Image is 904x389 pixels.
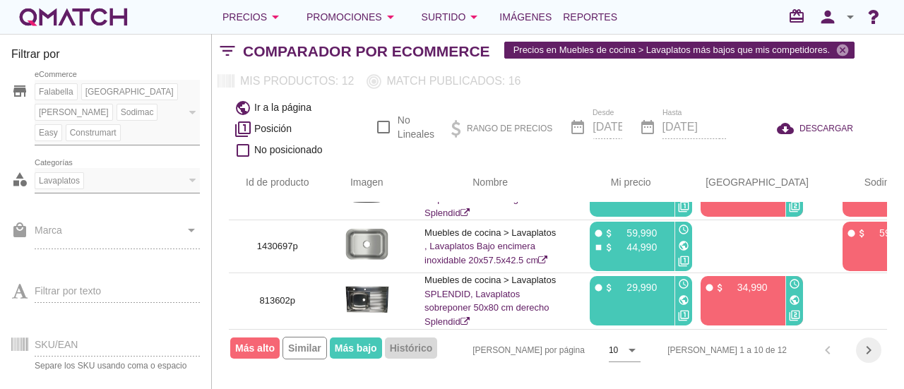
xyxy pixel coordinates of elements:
[212,51,243,52] i: filter_list
[246,294,309,308] p: 813602p
[494,3,557,31] a: Imágenes
[789,201,800,213] i: filter_2
[856,337,881,363] button: Next page
[385,337,438,359] span: Histórico
[777,120,799,137] i: cloud_download
[230,337,280,359] span: Más alto
[788,8,811,25] i: redeem
[609,344,618,357] div: 10
[678,256,689,267] i: filter_1
[799,122,853,135] span: DESCARGAR
[424,273,556,287] p: Muebles de cocina > Lavaplatos
[678,278,689,289] i: access_time
[789,278,800,289] i: access_time
[593,228,604,239] i: fiber_manual_record
[410,3,494,31] button: Surtido
[557,3,623,31] a: Reportes
[11,46,200,68] h3: Filtrar por
[254,121,292,136] span: Posición
[842,8,859,25] i: arrow_drop_down
[35,85,77,98] span: Falabella
[678,240,689,251] i: public
[789,310,800,321] i: filter_2
[678,294,689,306] i: public
[117,106,157,119] span: Sodimac
[624,342,641,359] i: arrow_drop_down
[345,227,389,262] img: 1430697p_15.jpg
[766,116,864,141] button: DESCARGAR
[243,40,490,63] h2: Comparador por eCommerce
[604,282,614,293] i: attach_money
[82,85,177,98] span: [GEOGRAPHIC_DATA]
[246,239,309,253] p: 1430697p
[604,228,614,239] i: attach_money
[424,226,556,240] p: Muebles de cocina > Lavaplatos
[593,242,604,253] i: stop
[424,241,547,265] a: , Lavaplatos Bajo encimera inoxidable 20x57.5x42.5 cm
[835,43,850,57] i: cancel
[593,282,604,293] i: fiber_manual_record
[677,163,826,203] th: Paris: Not sorted. Activate to sort ascending.
[499,8,552,25] span: Imágenes
[35,126,61,139] span: Easy
[667,344,787,357] div: [PERSON_NAME] 1 a 10 de 12
[789,294,800,306] i: public
[860,342,877,359] i: chevron_right
[343,281,391,316] img: 813602p_15.jpg
[424,180,528,218] a: SPLENDID, Lavaplatos empotrado 45x60 cm gris Splendid
[614,226,657,240] p: 59,990
[422,8,483,25] div: Surtido
[17,3,130,31] a: white-qmatch-logo
[857,228,867,239] i: attach_money
[234,121,251,138] i: filter_1
[408,163,573,203] th: Nombre: Not sorted.
[398,113,434,141] label: No Lineales
[604,242,614,253] i: attach_money
[614,280,657,294] p: 29,990
[282,337,327,359] span: Similar
[846,228,857,239] i: fiber_manual_record
[211,3,295,31] button: Precios
[678,310,689,321] i: filter_1
[66,126,120,139] span: Construmart
[11,83,28,100] i: store
[295,3,410,31] button: Promociones
[331,330,641,371] div: [PERSON_NAME] por página
[326,163,408,203] th: Imagen: Not sorted.
[382,8,399,25] i: arrow_drop_down
[678,201,689,213] i: filter_1
[505,39,854,61] span: Precios en Muebles de cocina > Lavaplatos más bajos que mis competidores.
[715,282,725,293] i: attach_money
[307,8,399,25] div: Promociones
[424,289,549,327] a: SPLENDID, Lavaplatos sobreponer 50x80 cm derecho Splendid
[254,100,311,115] span: Ir a la página
[814,7,842,27] i: person
[234,100,251,116] i: public
[222,8,284,25] div: Precios
[35,174,83,187] span: Lavaplatos
[234,142,251,159] i: check_box_outline_blank
[330,337,382,359] span: Más bajo
[704,282,715,293] i: fiber_manual_record
[725,280,768,294] p: 34,990
[573,163,677,203] th: Mi precio: Not sorted. Activate to sort ascending.
[229,163,326,203] th: Id de producto: Not sorted.
[678,224,689,235] i: access_time
[614,240,657,254] p: 44,990
[35,106,112,119] span: [PERSON_NAME]
[267,8,284,25] i: arrow_drop_down
[465,8,482,25] i: arrow_drop_down
[563,8,617,25] span: Reportes
[254,143,323,157] span: No posicionado
[11,171,28,188] i: category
